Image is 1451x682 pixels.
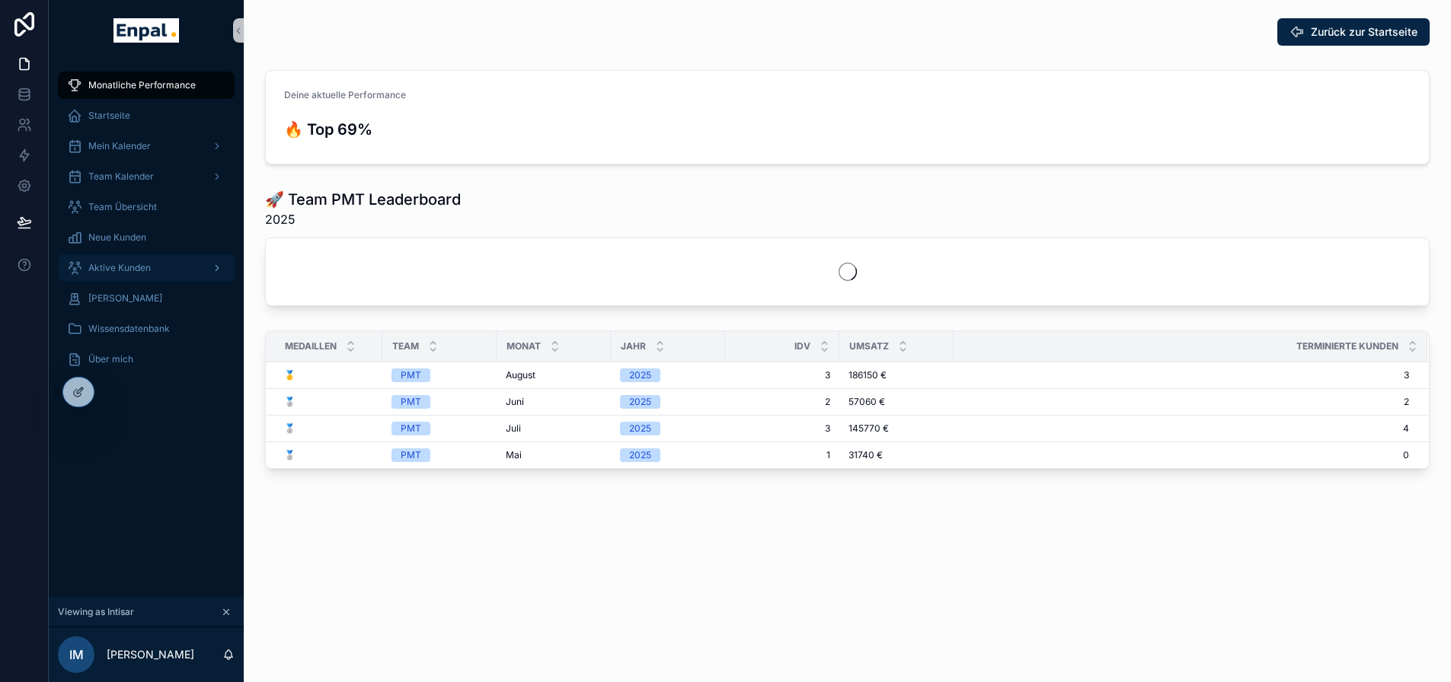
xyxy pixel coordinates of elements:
[113,18,178,43] img: App logo
[629,395,651,409] div: 2025
[954,449,1409,461] span: 0
[392,340,419,352] span: Team
[265,210,461,228] span: 2025
[49,61,244,393] div: scrollable content
[88,292,162,304] span: [PERSON_NAME]
[284,118,557,141] h3: 🔥 Top 69%
[88,79,196,91] span: Monatliche Performance
[401,395,421,409] div: PMT
[284,369,296,381] span: 🥇
[58,315,235,343] a: Wissensdatenbank
[506,369,535,381] span: August
[88,110,130,122] span: Startseite
[629,368,651,382] div: 2025
[506,422,521,435] span: Juli
[734,369,830,381] span: 3
[285,340,337,352] span: Medaillen
[88,231,146,244] span: Neue Kunden
[88,140,151,152] span: Mein Kalender
[849,340,889,352] span: Umsatz
[88,262,151,274] span: Aktive Kunden
[58,163,235,190] a: Team Kalender
[954,396,1409,408] span: 2
[284,89,406,100] span: Deine aktuelle Performance
[284,449,296,461] span: 🥈
[506,396,524,408] span: Juni
[58,285,235,312] a: [PERSON_NAME]
[58,132,235,160] a: Mein Kalender
[506,449,522,461] span: Mai
[954,422,1409,435] span: 4
[1277,18,1430,46] button: Zurück zur Startseite
[954,369,1409,381] span: 3
[734,396,830,408] span: 2
[849,369,887,381] span: 186150 €
[401,368,421,382] div: PMT
[69,645,84,664] span: IM
[734,449,830,461] span: 1
[58,72,235,99] a: Monatliche Performance
[734,422,830,435] span: 3
[629,422,651,435] div: 2025
[58,606,134,618] span: Viewing as Intisar
[849,449,883,461] span: 31740 €
[107,647,194,662] p: [PERSON_NAME]
[58,346,235,373] a: Über mich
[58,224,235,251] a: Neue Kunden
[401,448,421,462] div: PMT
[284,396,296,408] span: 🥈
[58,102,235,129] a: Startseite
[507,340,541,352] span: Monat
[794,340,810,352] span: IDV
[88,201,157,213] span: Team Übersicht
[401,422,421,435] div: PMT
[1296,340,1398,352] span: Terminierte Kunden
[621,340,646,352] span: Jahr
[88,323,170,335] span: Wissensdatenbank
[88,170,154,183] span: Team Kalender
[284,422,296,435] span: 🥈
[849,396,885,408] span: 57060 €
[265,189,461,210] h1: 🚀 Team PMT Leaderboard
[58,254,235,282] a: Aktive Kunden
[629,448,651,462] div: 2025
[88,353,133,365] span: Über mich
[849,422,889,435] span: 145770 €
[58,193,235,221] a: Team Übersicht
[1311,24,1417,40] span: Zurück zur Startseite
